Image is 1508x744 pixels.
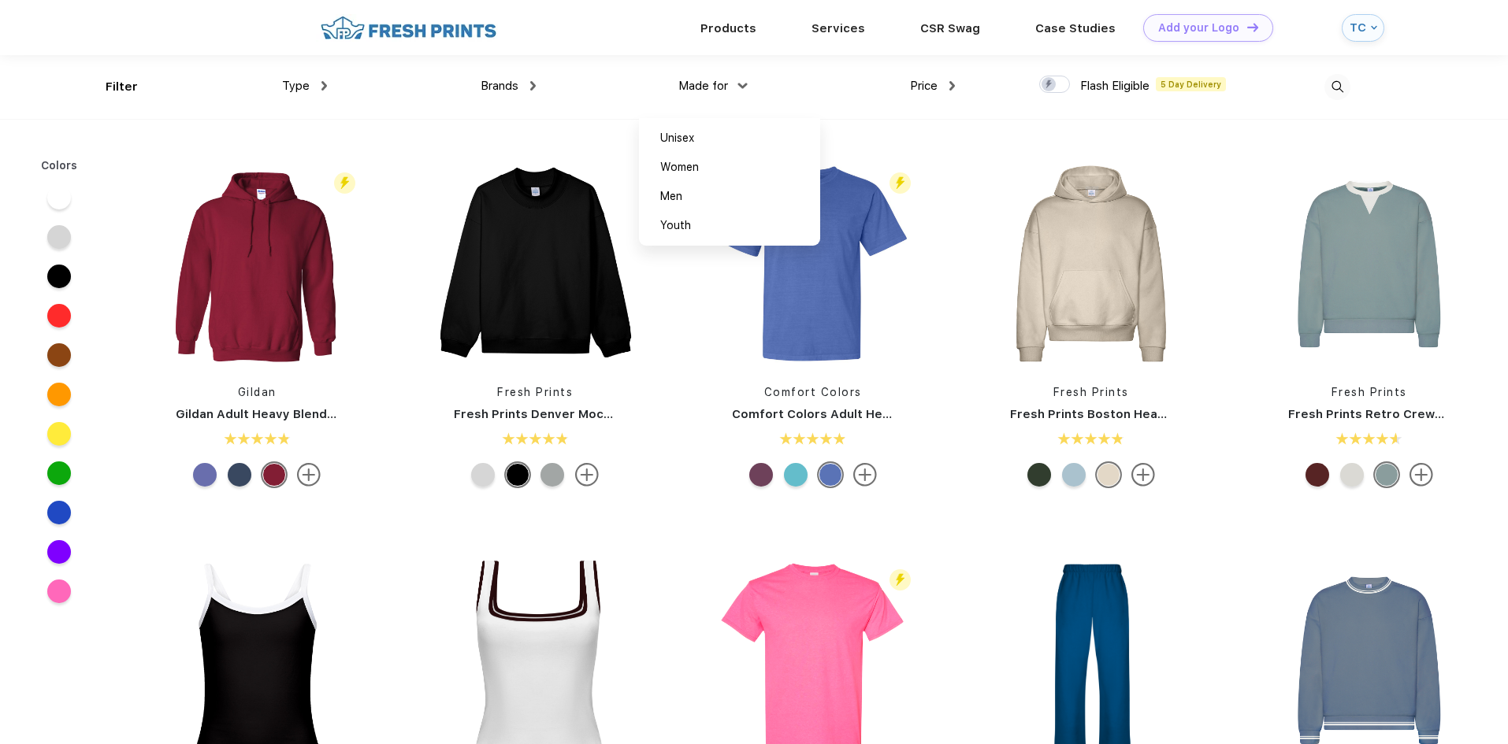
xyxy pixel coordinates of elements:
[1247,23,1258,31] img: DT
[784,463,808,487] div: Lagoon
[334,172,355,194] img: flash_active_toggle.svg
[1306,463,1329,487] div: Burgundy
[1375,463,1398,487] div: Slate Blue
[660,159,699,176] div: Women
[540,463,564,487] div: Heathered Grey
[471,463,495,487] div: Ash Grey
[193,463,217,487] div: Violet
[986,159,1196,368] img: func=resize&h=266
[1158,21,1239,35] div: Add your Logo
[530,81,536,91] img: dropdown.png
[1010,407,1259,421] a: Fresh Prints Boston Heavyweight Hoodie
[430,159,640,368] img: func=resize&h=266
[819,463,842,487] div: Flo Blue
[282,79,310,93] span: Type
[1350,21,1367,35] div: TC
[1410,463,1433,487] img: more.svg
[708,159,918,368] img: func=resize&h=266
[575,463,599,487] img: more.svg
[660,188,682,205] div: Men
[454,407,796,421] a: Fresh Prints Denver Mock Neck Heavyweight Sweatshirt
[749,463,773,487] div: Berry
[481,79,518,93] span: Brands
[1324,74,1350,100] img: desktop_search.svg
[1027,463,1051,487] div: Forest Green
[152,159,362,368] img: func=resize&h=266
[732,407,990,421] a: Comfort Colors Adult Heavyweight T-Shirt
[737,83,747,88] img: dropdown.png
[176,407,520,421] a: Gildan Adult Heavy Blend 8 Oz. 50/50 Hooded Sweatshirt
[1053,386,1129,398] a: Fresh Prints
[1332,386,1407,398] a: Fresh Prints
[1371,24,1377,31] img: arrow_down_blue.svg
[890,569,911,590] img: flash_active_toggle.svg
[890,172,911,194] img: flash_active_toggle.svg
[1340,463,1364,487] div: Ash/White
[297,463,321,487] img: more.svg
[1288,407,1464,421] a: Fresh Prints Retro Crewneck
[29,157,90,174] div: Colors
[1131,463,1155,487] img: more.svg
[660,217,691,234] div: Youth
[238,386,277,398] a: Gildan
[506,463,529,487] div: Black
[660,130,694,146] div: Unisex
[678,79,728,93] span: Made for
[1062,463,1086,487] div: Slate Blue
[910,79,938,93] span: Price
[106,78,138,96] div: Filter
[700,21,756,35] a: Products
[262,463,286,487] div: Cardinal Red
[1097,463,1120,487] div: Sand
[949,81,955,91] img: dropdown.png
[1080,79,1150,93] span: Flash Eligible
[228,463,251,487] div: Indigo Blue
[316,14,501,42] img: fo%20logo%202.webp
[497,386,573,398] a: Fresh Prints
[1265,159,1474,368] img: func=resize&h=266
[321,81,327,91] img: dropdown.png
[764,386,862,398] a: Comfort Colors
[853,463,877,487] img: more.svg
